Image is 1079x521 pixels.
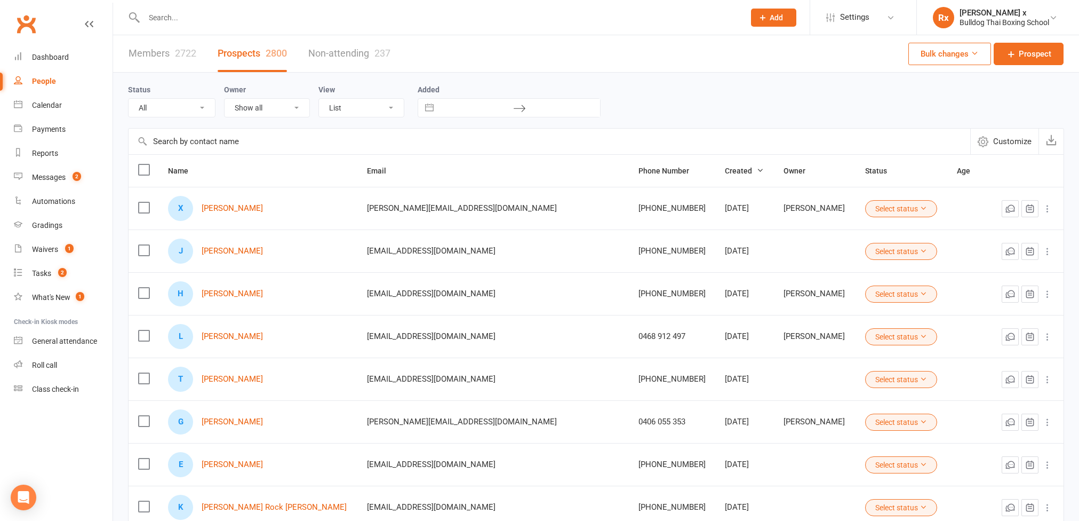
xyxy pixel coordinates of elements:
[73,172,81,181] span: 2
[76,292,84,301] span: 1
[14,377,113,401] a: Class kiosk mode
[202,289,263,298] a: [PERSON_NAME]
[14,69,113,93] a: People
[638,375,706,384] div: [PHONE_NUMBER]
[14,353,113,377] a: Roll call
[960,8,1049,18] div: [PERSON_NAME] x
[367,167,398,175] span: Email
[367,241,495,261] span: [EMAIL_ADDRESS][DOMAIN_NAME]
[14,141,113,165] a: Reports
[957,167,982,175] span: Age
[32,385,79,393] div: Class check-in
[865,414,937,431] button: Select status
[202,460,263,469] a: [PERSON_NAME]
[751,9,796,27] button: Add
[638,417,706,427] div: 0406 055 353
[168,164,200,177] button: Name
[13,11,39,37] a: Clubworx
[960,18,1049,27] div: Bulldog Thai Boxing School
[175,48,196,59] div: 2722
[784,417,846,427] div: [PERSON_NAME]
[638,247,706,256] div: [PHONE_NUMBER]
[418,85,601,94] label: Added
[957,164,982,177] button: Age
[784,204,846,213] div: [PERSON_NAME]
[14,117,113,141] a: Payments
[14,329,113,353] a: General attendance kiosk mode
[32,53,69,61] div: Dashboard
[865,456,937,473] button: Select status
[725,167,764,175] span: Created
[32,173,66,181] div: Messages
[367,164,398,177] button: Email
[129,129,970,154] input: Search by contact name
[784,332,846,341] div: [PERSON_NAME]
[202,417,263,427] a: [PERSON_NAME]
[32,293,70,302] div: What's New
[202,332,263,341] a: [PERSON_NAME]
[32,361,57,369] div: Roll call
[638,167,701,175] span: Phone Number
[865,243,937,260] button: Select status
[1019,48,1051,60] span: Prospect
[638,289,706,298] div: [PHONE_NUMBER]
[32,101,62,109] div: Calendar
[865,328,937,345] button: Select status
[266,48,287,59] div: 2800
[168,324,193,349] div: Liam
[168,167,200,175] span: Name
[994,43,1064,65] a: Prospect
[840,5,869,29] span: Settings
[14,45,113,69] a: Dashboard
[725,164,764,177] button: Created
[14,286,113,310] a: What's New1
[865,200,937,217] button: Select status
[865,167,899,175] span: Status
[202,247,263,256] a: [PERSON_NAME]
[725,289,764,298] div: [DATE]
[784,167,817,175] span: Owner
[367,283,495,304] span: [EMAIL_ADDRESS][DOMAIN_NAME]
[367,198,557,218] span: [PERSON_NAME][EMAIL_ADDRESS][DOMAIN_NAME]
[168,409,193,435] div: George
[367,412,557,432] span: [PERSON_NAME][EMAIL_ADDRESS][DOMAIN_NAME]
[725,375,764,384] div: [DATE]
[367,497,495,517] span: [EMAIL_ADDRESS][DOMAIN_NAME]
[367,454,495,475] span: [EMAIL_ADDRESS][DOMAIN_NAME]
[725,460,764,469] div: [DATE]
[141,10,738,25] input: Search...
[318,85,335,94] label: View
[784,164,817,177] button: Owner
[32,197,75,206] div: Automations
[202,503,347,512] a: [PERSON_NAME] Rock [PERSON_NAME]
[908,43,991,65] button: Bulk changes
[725,247,764,256] div: [DATE]
[224,85,246,94] label: Owner
[14,214,113,238] a: Gradings
[14,238,113,262] a: Waivers 1
[638,503,706,512] div: [PHONE_NUMBER]
[32,149,58,157] div: Reports
[218,35,287,72] a: Prospects2800
[168,495,193,520] div: Kane
[865,371,937,388] button: Select status
[308,35,390,72] a: Non-attending237
[770,13,783,22] span: Add
[638,460,706,469] div: [PHONE_NUMBER]
[784,289,846,298] div: [PERSON_NAME]
[202,204,263,213] a: [PERSON_NAME]
[129,35,196,72] a: Members2722
[65,244,74,253] span: 1
[202,375,263,384] a: [PERSON_NAME]
[725,332,764,341] div: [DATE]
[168,367,193,392] div: Tito
[58,268,67,277] span: 2
[14,165,113,190] a: Messages 2
[865,499,937,516] button: Select status
[638,164,701,177] button: Phone Number
[725,503,764,512] div: [DATE]
[993,135,1032,148] span: Customize
[32,221,62,230] div: Gradings
[32,245,58,254] div: Waivers
[367,369,495,389] span: [EMAIL_ADDRESS][DOMAIN_NAME]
